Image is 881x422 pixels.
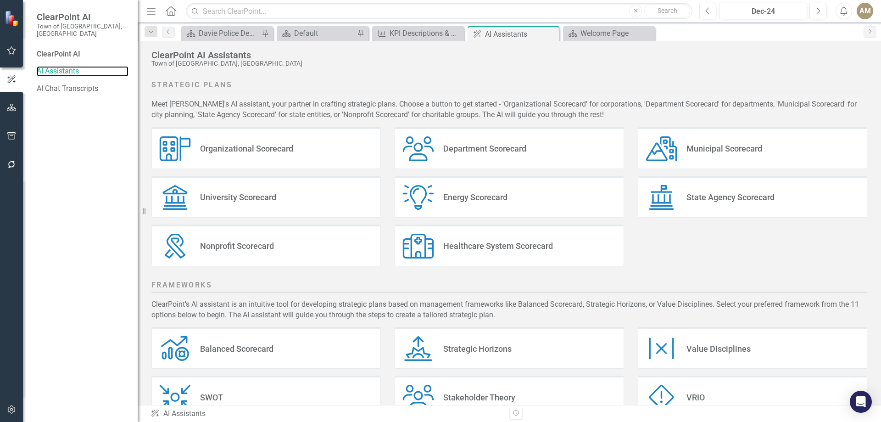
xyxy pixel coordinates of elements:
[443,392,515,403] div: Stakeholder Theory
[200,392,223,403] div: SWOT
[857,3,873,19] button: AM
[151,299,867,321] div: ClearPoint's AI assistant is an intuitive tool for developing strategic plans based on management...
[151,50,863,60] div: ClearPoint AI Assistants
[443,192,507,203] div: Energy Scorecard
[686,343,751,354] div: Value Disciplines
[37,23,128,38] small: Town of [GEOGRAPHIC_DATA], [GEOGRAPHIC_DATA]
[151,409,502,419] div: AI Assistants
[200,241,274,251] div: Nonprofit Scorecard
[200,143,293,154] div: Organizational Scorecard
[374,28,462,39] a: KPI Descriptions & Analysis
[5,11,21,27] img: ClearPoint Strategy
[151,280,867,293] h2: Frameworks
[151,80,867,92] h2: Strategic Plans
[184,28,259,39] a: Davie Police Department
[580,28,652,39] div: Welcome Page
[200,192,276,203] div: University Scorecard
[443,241,553,251] div: Healthcare System Scorecard
[37,11,128,23] span: ClearPoint AI
[37,49,128,60] div: ClearPoint AI
[644,5,690,17] button: Search
[722,6,804,17] div: Dec-24
[37,66,128,77] a: AI Assistants
[686,392,705,403] div: VRIO
[37,84,128,94] a: AI Chat Transcripts
[686,143,762,154] div: Municipal Scorecard
[279,28,355,39] a: Default
[390,28,462,39] div: KPI Descriptions & Analysis
[719,3,807,19] button: Dec-24
[485,28,557,40] div: AI Assistants
[565,28,652,39] a: Welcome Page
[686,192,775,203] div: State Agency Scorecard
[199,28,259,39] div: Davie Police Department
[443,143,526,154] div: Department Scorecard
[151,99,867,120] div: Meet [PERSON_NAME]'s AI assistant, your partner in crafting strategic plans. Choose a button to g...
[200,343,273,354] div: Balanced Scorecard
[850,391,872,413] div: Open Intercom Messenger
[151,60,863,67] div: Town of [GEOGRAPHIC_DATA], [GEOGRAPHIC_DATA]
[443,343,512,354] div: Strategic Horizons
[186,3,692,19] input: Search ClearPoint...
[658,7,677,14] span: Search
[294,28,355,39] div: Default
